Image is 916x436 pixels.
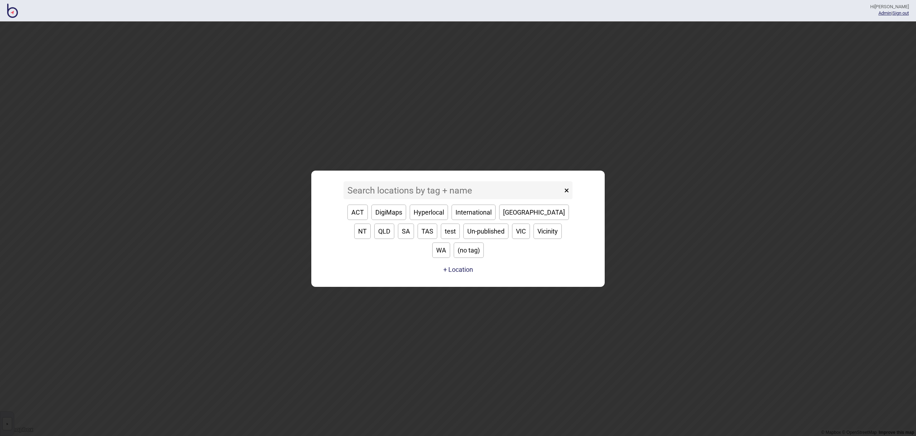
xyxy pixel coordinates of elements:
[452,205,496,220] button: International
[374,224,394,239] button: QLD
[7,4,18,18] img: BindiMaps CMS
[354,224,371,239] button: NT
[442,263,475,276] a: + Location
[371,205,406,220] button: DigiMaps
[499,205,569,220] button: [GEOGRAPHIC_DATA]
[870,4,909,10] div: Hi [PERSON_NAME]
[512,224,530,239] button: VIC
[418,224,437,239] button: TAS
[892,10,909,16] button: Sign out
[398,224,414,239] button: SA
[878,10,892,16] span: |
[561,181,572,199] button: ×
[441,224,460,239] button: test
[454,243,484,258] button: (no tag)
[347,205,368,220] button: ACT
[410,205,448,220] button: Hyperlocal
[443,266,473,273] button: + Location
[878,10,891,16] a: Admin
[343,181,562,199] input: Search locations by tag + name
[463,224,508,239] button: Un-published
[533,224,562,239] button: Vicinity
[432,243,450,258] button: WA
